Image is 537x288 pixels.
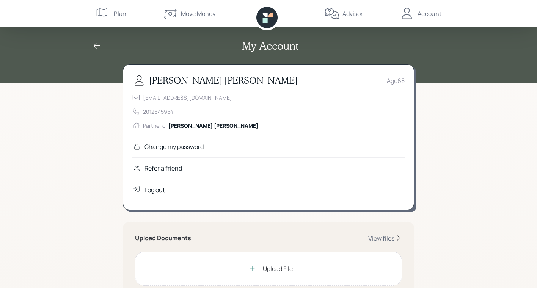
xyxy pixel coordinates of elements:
[387,76,405,85] div: Age 68
[418,9,441,18] div: Account
[342,9,363,18] div: Advisor
[144,185,165,194] div: Log out
[114,9,126,18] div: Plan
[168,122,258,129] span: [PERSON_NAME] [PERSON_NAME]
[149,75,298,86] h3: [PERSON_NAME] [PERSON_NAME]
[144,164,182,173] div: Refer a friend
[135,235,191,242] h5: Upload Documents
[368,234,394,243] div: View files
[143,122,258,130] div: Partner of
[181,9,215,18] div: Move Money
[143,94,232,102] div: [EMAIL_ADDRESS][DOMAIN_NAME]
[144,142,204,151] div: Change my password
[143,108,173,116] div: 2012645954
[242,39,298,52] h2: My Account
[263,264,293,273] div: Upload File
